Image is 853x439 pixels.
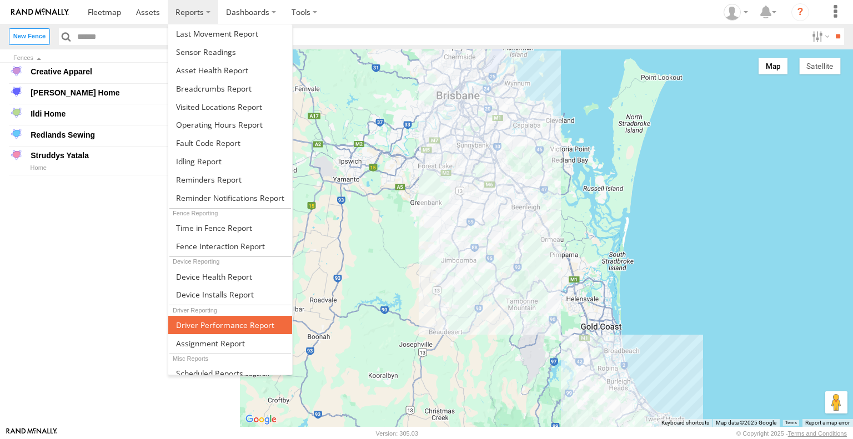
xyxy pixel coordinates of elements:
a: Breadcrumbs Report [168,79,292,98]
a: Service Reminder Notifications Report [168,189,292,207]
div: Click to Sort [13,55,218,61]
span: Map data ©2025 Google [716,420,776,426]
div: Ildi Home [29,107,202,120]
a: Asset Operating Hours Report [168,115,292,134]
a: Sensor Readings [168,43,292,61]
div: Home [29,162,202,173]
a: Device Installs Report [168,285,292,304]
a: Report a map error [805,420,850,426]
a: Fault Code Report [168,134,292,152]
button: Keyboard shortcuts [661,419,709,427]
a: Scheduled Reports [168,364,292,382]
a: Driver Performance Report [168,316,292,334]
img: Google [243,412,279,427]
a: Terms [785,421,797,425]
button: Show street map [759,58,788,74]
a: Asset Health Report [168,61,292,79]
div: Struddys Yatala [29,149,202,163]
label: Create New Fence [9,28,50,44]
a: Last Movement Report [168,24,292,43]
div: Version: 305.03 [376,430,418,437]
img: rand-logo.svg [11,8,69,16]
i: ? [791,3,809,21]
div: © Copyright 2025 - [736,430,847,437]
div: Creative Apparel [29,65,202,79]
label: Search Filter Options [807,28,831,44]
button: Drag Pegman onto the map to open Street View [825,391,847,413]
a: Reminders Report [168,170,292,189]
div: Redlands Sewing [29,128,202,142]
a: Visited Locations Report [168,98,292,116]
div: Kylie Robinson [720,4,752,21]
a: Visit our Website [6,428,57,439]
a: Assignment Report [168,334,292,352]
a: Terms and Conditions [788,430,847,437]
a: Time in Fences Report [168,219,292,237]
a: Fence Interaction Report [168,237,292,255]
a: Idling Report [168,152,292,170]
button: Show satellite imagery [799,58,840,74]
div: [PERSON_NAME] Home [29,86,202,99]
a: Open this area in Google Maps (opens a new window) [243,412,279,427]
a: Device Health Report [168,268,292,286]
